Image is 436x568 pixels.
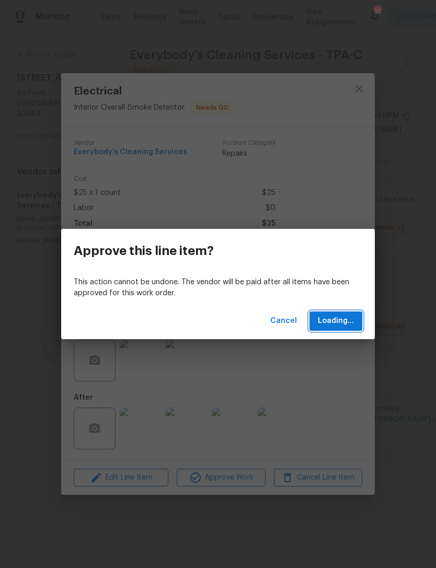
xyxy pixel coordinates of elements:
h3: Approve this line item? [74,244,214,258]
button: Cancel [266,311,301,331]
p: This action cannot be undone. The vendor will be paid after all items have been approved for this... [74,277,362,299]
span: Loading... [318,315,354,328]
button: Loading... [309,311,362,331]
span: Cancel [270,315,297,328]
